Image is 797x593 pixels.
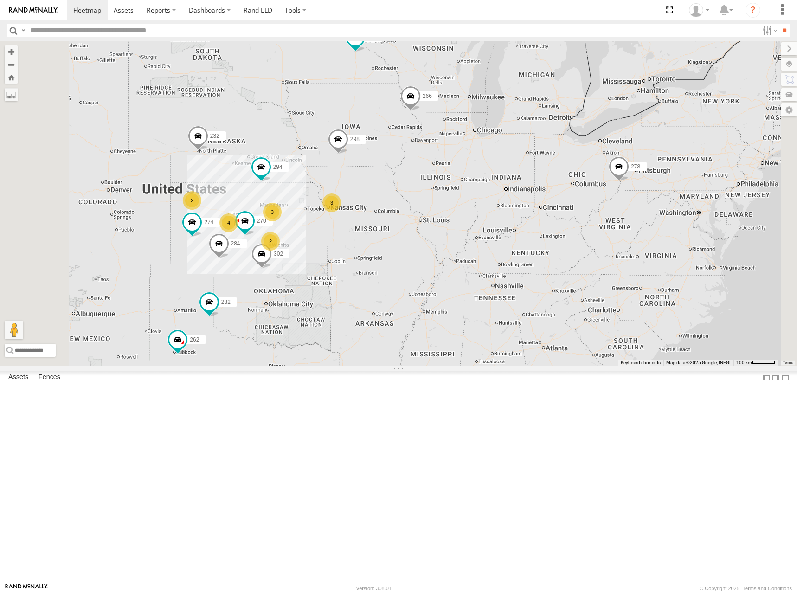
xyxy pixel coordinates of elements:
[733,360,778,366] button: Map Scale: 100 km per 47 pixels
[736,360,752,365] span: 100 km
[686,3,713,17] div: Shane Miller
[621,360,661,366] button: Keyboard shortcuts
[759,24,779,37] label: Search Filter Options
[423,92,432,99] span: 266
[183,191,201,210] div: 2
[5,584,48,593] a: Visit our Website
[5,88,18,101] label: Measure
[4,371,33,384] label: Assets
[743,586,792,591] a: Terms and Conditions
[762,371,771,384] label: Dock Summary Table to the Left
[274,250,283,257] span: 302
[231,240,240,247] span: 284
[204,219,213,225] span: 274
[631,163,640,169] span: 278
[322,193,341,212] div: 3
[356,586,392,591] div: Version: 308.01
[221,299,231,305] span: 282
[190,336,199,343] span: 262
[219,213,238,232] div: 4
[210,133,219,139] span: 232
[261,232,280,251] div: 2
[257,217,266,224] span: 270
[5,321,23,339] button: Drag Pegman onto the map to open Street View
[5,71,18,84] button: Zoom Home
[771,371,780,384] label: Dock Summary Table to the Right
[5,58,18,71] button: Zoom out
[350,136,360,142] span: 298
[781,371,790,384] label: Hide Summary Table
[781,103,797,116] label: Map Settings
[666,360,731,365] span: Map data ©2025 Google, INEGI
[746,3,760,18] i: ?
[19,24,27,37] label: Search Query
[9,7,58,13] img: rand-logo.svg
[263,203,282,221] div: 3
[34,371,65,384] label: Fences
[783,361,793,364] a: Terms (opens in new tab)
[5,45,18,58] button: Zoom in
[273,164,283,170] span: 294
[700,586,792,591] div: © Copyright 2025 -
